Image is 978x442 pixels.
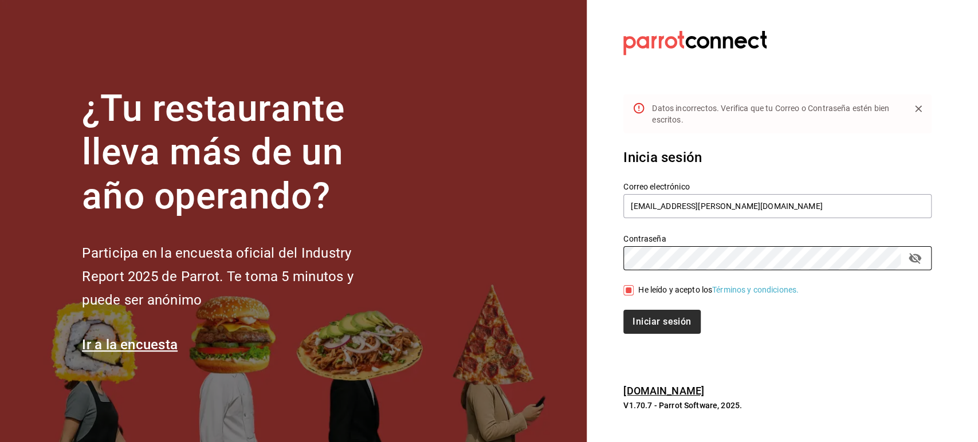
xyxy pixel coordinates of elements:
p: V1.70.7 - Parrot Software, 2025. [623,400,932,411]
div: Datos incorrectos. Verifica que tu Correo o Contraseña estén bien escritos. [652,98,901,130]
label: Correo electrónico [623,182,932,190]
h3: Inicia sesión [623,147,932,168]
h1: ¿Tu restaurante lleva más de un año operando? [82,87,391,219]
button: Iniciar sesión [623,310,700,334]
a: Ir a la encuesta [82,337,178,353]
h2: Participa en la encuesta oficial del Industry Report 2025 de Parrot. Te toma 5 minutos y puede se... [82,242,391,311]
a: [DOMAIN_NAME] [623,385,704,397]
label: Contraseña [623,234,932,242]
a: Términos y condiciones. [712,285,799,294]
input: Ingresa tu correo electrónico [623,194,932,218]
div: He leído y acepto los [638,284,799,296]
button: passwordField [905,248,925,268]
button: Close [910,100,927,117]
